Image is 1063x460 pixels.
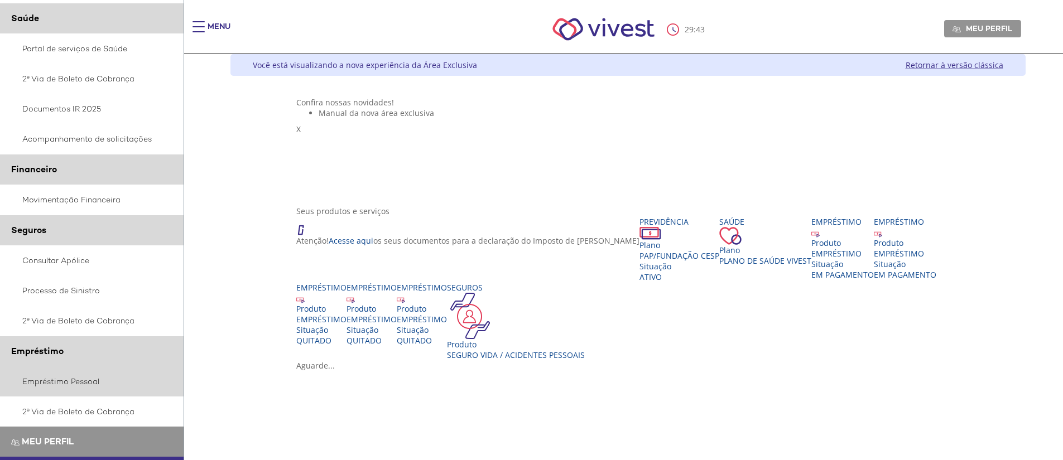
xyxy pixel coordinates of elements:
[685,24,694,35] span: 29
[329,235,373,246] a: Acesse aqui
[397,335,432,346] span: QUITADO
[296,282,347,293] div: Empréstimo
[639,250,719,261] span: PAP/Fundação CESP
[874,269,936,280] span: EM PAGAMENTO
[296,206,959,216] div: Seus produtos e serviços
[874,216,936,280] a: Empréstimo Produto EMPRÉSTIMO Situação EM PAGAMENTO
[953,25,961,33] img: Meu perfil
[397,303,447,314] div: Produto
[696,24,705,35] span: 43
[966,23,1012,33] span: Meu perfil
[347,335,382,346] span: QUITADO
[11,12,39,24] span: Saúde
[11,345,64,357] span: Empréstimo
[296,335,331,346] span: QUITADO
[639,261,719,272] div: Situação
[397,282,447,293] div: Empréstimo
[811,269,874,280] span: EM PAGAMENTO
[719,216,811,227] div: Saúde
[296,206,959,371] section: <span lang="en" dir="ltr">ProdutosCard</span>
[639,272,662,282] span: Ativo
[296,360,959,371] div: Aguarde...
[296,303,347,314] div: Produto
[639,240,719,250] div: Plano
[811,238,874,248] div: Produto
[397,325,447,335] div: Situação
[296,282,347,346] a: Empréstimo Produto EMPRÉSTIMO Situação QUITADO
[296,97,959,108] div: Confira nossas novidades!
[667,23,707,36] div: :
[347,325,397,335] div: Situação
[639,216,719,282] a: Previdência PlanoPAP/Fundação CESP SituaçãoAtivo
[874,229,882,238] img: ico_emprestimo.svg
[447,282,585,360] a: Seguros Produto Seguro Vida / Acidentes Pessoais
[347,282,397,346] a: Empréstimo Produto EMPRÉSTIMO Situação QUITADO
[296,314,347,325] div: EMPRÉSTIMO
[811,216,874,227] div: Empréstimo
[719,227,742,245] img: ico_coracao.png
[397,295,405,303] img: ico_emprestimo.svg
[874,216,936,227] div: Empréstimo
[11,224,46,236] span: Seguros
[296,295,305,303] img: ico_emprestimo.svg
[296,216,315,235] img: ico_atencao.png
[11,438,20,447] img: Meu perfil
[11,163,57,175] span: Financeiro
[906,60,1003,70] a: Retornar à versão clássica
[540,6,667,53] img: Vivest
[347,303,397,314] div: Produto
[22,435,74,447] span: Meu perfil
[319,108,434,118] span: Manual da nova área exclusiva
[811,259,874,269] div: Situação
[447,339,585,350] div: Produto
[719,245,811,255] div: Plano
[811,248,874,259] div: EMPRÉSTIMO
[874,238,936,248] div: Produto
[208,21,230,43] div: Menu
[447,350,585,360] div: Seguro Vida / Acidentes Pessoais
[874,248,936,259] div: EMPRÉSTIMO
[811,216,874,280] a: Empréstimo Produto EMPRÉSTIMO Situação EM PAGAMENTO
[874,259,936,269] div: Situação
[447,282,585,293] div: Seguros
[639,216,719,227] div: Previdência
[296,97,959,195] section: <span lang="pt-BR" dir="ltr">Visualizador do Conteúdo da Web</span> 1
[296,325,347,335] div: Situação
[347,295,355,303] img: ico_emprestimo.svg
[397,314,447,325] div: EMPRÉSTIMO
[253,60,477,70] div: Você está visualizando a nova experiência da Área Exclusiva
[296,235,639,246] p: Atenção! os seus documentos para a declaração do Imposto de [PERSON_NAME]
[719,255,811,266] span: Plano de Saúde VIVEST
[347,282,397,293] div: Empréstimo
[719,216,811,266] a: Saúde PlanoPlano de Saúde VIVEST
[811,229,820,238] img: ico_emprestimo.svg
[347,314,397,325] div: EMPRÉSTIMO
[397,282,447,346] a: Empréstimo Produto EMPRÉSTIMO Situação QUITADO
[944,20,1021,37] a: Meu perfil
[639,227,661,240] img: ico_dinheiro.png
[296,124,301,134] span: X
[447,293,493,339] img: ico_seguros.png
